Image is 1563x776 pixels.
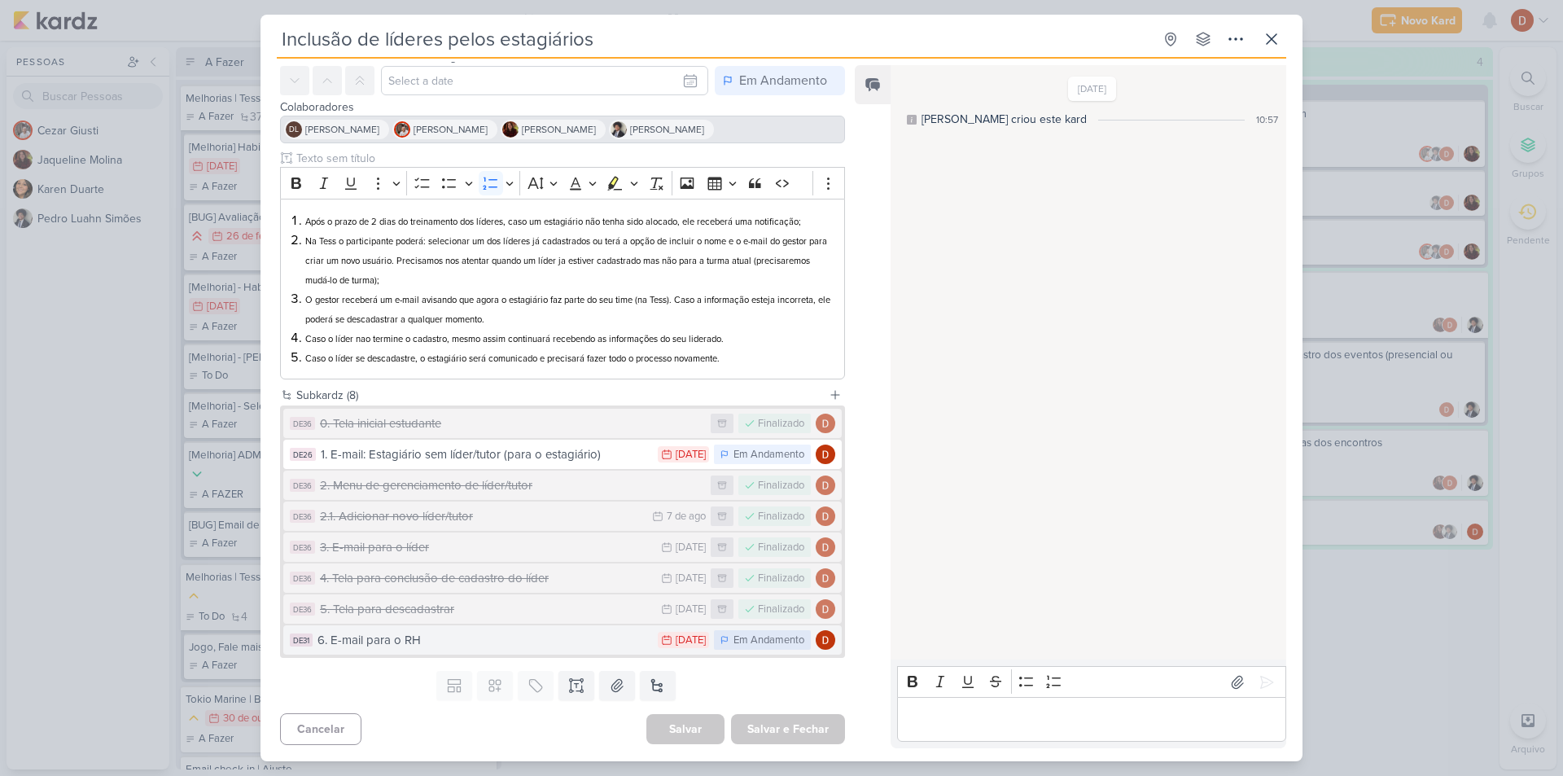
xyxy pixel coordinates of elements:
[522,122,596,137] span: [PERSON_NAME]
[922,111,1087,128] div: [PERSON_NAME] criou este kard
[816,414,835,433] img: Davi Elias Teixeira
[320,507,644,526] div: 2.1. Adicionar novo líder/tutor
[630,122,704,137] span: [PERSON_NAME]
[381,66,708,95] input: Select a date
[715,66,845,95] button: Em Andamento
[816,630,835,650] img: Davi Elias Teixeira
[283,471,842,500] button: DE36 2. Menu de gerenciamento de líder/tutor Finalizado
[758,602,804,618] div: Finalizado
[280,199,845,380] div: Editor editing area: main
[290,541,315,554] div: DE36
[293,150,845,167] input: Texto sem título
[305,353,720,364] span: Caso o líder se descadastre, o estagiário será comunicado e precisará fazer todo o processo novam...
[816,445,835,464] img: Davi Elias Teixeira
[277,24,1153,54] input: Kard Sem Título
[283,440,842,469] button: DE26 1. E-mail: Estagiário sem líder/tutor (para o estagiário) [DATE] Em Andamento
[286,121,302,138] div: Danilo Leite
[897,666,1286,698] div: Editor toolbar
[283,409,842,438] button: DE36 0. Tela inicial estudante Finalizado
[290,448,316,461] div: DE26
[414,122,488,137] span: [PERSON_NAME]
[305,236,827,286] span: Na Tess o participante poderá: selecionar um dos líderes já cadastrados ou terá a opção de inclui...
[283,594,842,624] button: DE36 5. Tela para descadastrar [DATE] Finalizado
[321,445,650,464] div: 1. E-mail: Estagiário sem líder/tutor (para o estagiário)
[296,387,822,404] div: Subkardz (8)
[816,537,835,557] img: Davi Elias Teixeira
[667,511,706,522] div: 7 de ago
[816,476,835,495] img: Davi Elias Teixeira
[283,533,842,562] button: DE36 3. E-mail para o líder [DATE] Finalizado
[305,217,801,227] span: Após o prazo de 2 dias do treinamento dos líderes, caso um estagiário não tenha sido alocado, ele...
[290,634,313,647] div: DE31
[320,600,653,619] div: 5. Tela para descadastrar
[283,563,842,593] button: DE36 4. Tela para conclusão de cadastro do líder [DATE] Finalizado
[502,121,519,138] img: Jaqueline Molina
[676,635,706,646] div: [DATE]
[280,167,845,199] div: Editor toolbar
[394,121,410,138] img: Cezar Giusti
[283,625,842,655] button: DE31 6. E-mail para o RH [DATE] Em Andamento
[758,478,804,494] div: Finalizado
[1256,112,1278,127] div: 10:57
[758,509,804,525] div: Finalizado
[816,568,835,588] img: Davi Elias Teixeira
[676,573,706,584] div: [DATE]
[280,713,361,745] button: Cancelar
[816,599,835,619] img: Davi Elias Teixeira
[290,417,315,430] div: DE36
[816,506,835,526] img: Davi Elias Teixeira
[733,447,804,463] div: Em Andamento
[320,476,703,495] div: 2. Menu de gerenciamento de líder/tutor
[676,542,706,553] div: [DATE]
[758,571,804,587] div: Finalizado
[758,540,804,556] div: Finalizado
[739,71,827,90] div: Em Andamento
[320,414,703,433] div: 0. Tela inicial estudante
[676,604,706,615] div: [DATE]
[320,538,653,557] div: 3. E-mail para o líder
[290,603,315,616] div: DE36
[676,449,706,460] div: [DATE]
[320,569,653,588] div: 4. Tela para conclusão de cadastro do líder
[305,122,379,137] span: [PERSON_NAME]
[317,631,650,650] div: 6. E-mail para o RH
[733,633,804,649] div: Em Andamento
[290,510,315,523] div: DE36
[280,99,845,116] div: Colaboradores
[290,479,315,492] div: DE36
[611,121,627,138] img: Pedro Luahn Simões
[305,334,724,344] span: Caso o líder nao termine o cadastro, mesmo assim continuará recebendo as informações do seu lider...
[283,502,842,531] button: DE36 2.1. Adicionar novo líder/tutor 7 de ago Finalizado
[758,416,804,432] div: Finalizado
[897,697,1286,742] div: Editor editing area: main
[305,295,830,325] span: O gestor receberá um e-mail avisando que agora o estagiário faz parte do seu time (na Tess). Caso...
[289,126,299,134] p: DL
[290,572,315,585] div: DE36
